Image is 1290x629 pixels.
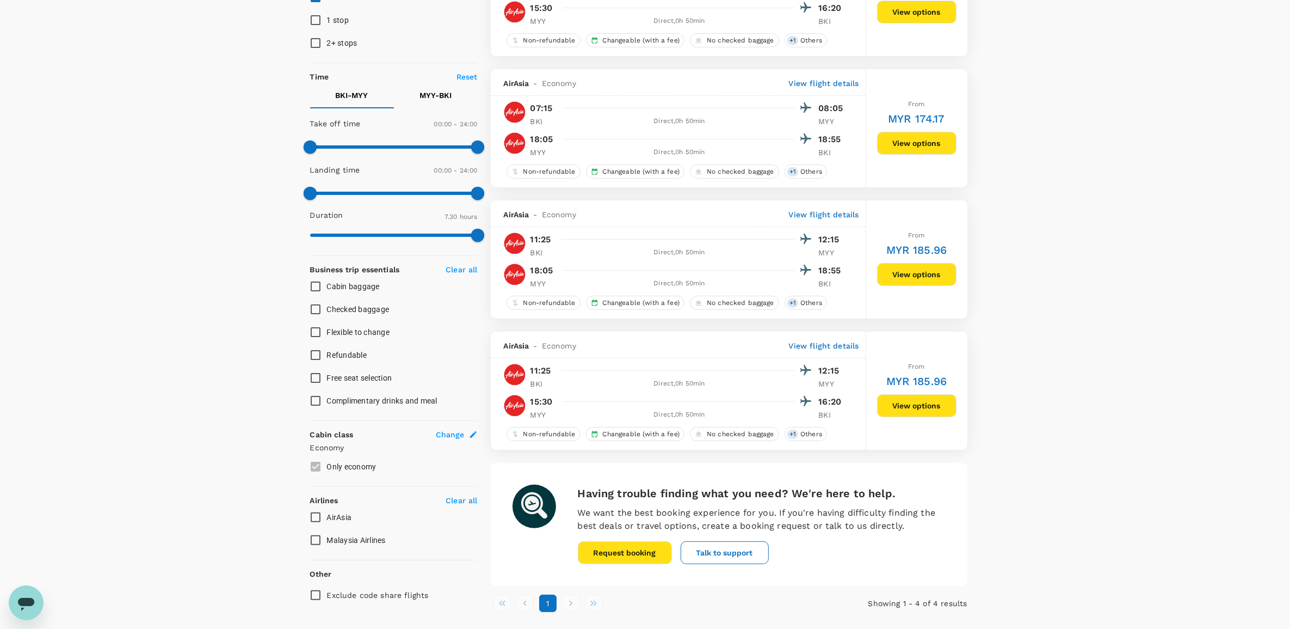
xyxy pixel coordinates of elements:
[310,210,343,221] p: Duration
[504,364,526,386] img: AK
[530,364,551,377] p: 11:25
[504,340,529,351] span: AirAsia
[310,164,360,175] p: Landing time
[785,296,827,310] div: +1Others
[507,296,581,310] div: Non-refundable
[598,36,684,45] span: Changeable (with a fee)
[529,209,542,220] span: -
[519,430,580,439] span: Non-refundable
[564,116,795,127] div: Direct , 0h 50min
[310,496,338,505] strong: Airlines
[436,429,465,440] span: Change
[9,585,44,620] iframe: Button to launch messaging window
[586,296,684,310] div: Changeable (with a fee)
[504,1,526,23] img: AK
[530,278,558,289] p: MYY
[530,133,553,146] p: 18:05
[519,298,580,308] span: Non-refundable
[327,513,352,522] span: AirAsia
[819,395,846,408] p: 16:20
[310,118,361,129] p: Take off time
[702,36,779,45] span: No checked baggage
[419,90,452,101] p: MYY - BKI
[819,278,846,289] p: BKI
[327,328,390,337] span: Flexible to change
[445,213,478,221] span: 7.30 hours
[504,233,526,254] img: AK
[504,101,526,123] img: AK
[564,410,795,420] div: Direct , 0h 50min
[507,33,581,47] div: Non-refundable
[310,71,329,82] p: Time
[578,506,946,533] p: We want the best booking experience for you. If you're having difficulty finding the best deals o...
[542,78,576,89] span: Economy
[507,164,581,179] div: Non-refundable
[327,282,380,291] span: Cabin baggage
[908,100,925,108] span: From
[530,378,558,389] p: BKI
[877,263,956,286] button: View options
[796,298,826,308] span: Others
[327,396,437,405] span: Complimentary drinks and meal
[504,132,526,154] img: AK
[877,1,956,23] button: View options
[327,39,357,47] span: 2+ stops
[504,395,526,417] img: AK
[690,427,779,441] div: No checked baggage
[796,167,826,176] span: Others
[504,209,529,220] span: AirAsia
[819,364,846,377] p: 12:15
[530,116,558,127] p: BKI
[785,33,827,47] div: +1Others
[819,410,846,420] p: BKI
[542,340,576,351] span: Economy
[819,378,846,389] p: MYY
[888,110,945,127] h6: MYR 174.17
[446,264,477,275] p: Clear all
[598,298,684,308] span: Changeable (with a fee)
[787,36,798,45] span: + 1
[819,133,846,146] p: 18:55
[908,231,925,239] span: From
[789,78,859,89] p: View flight details
[808,598,967,609] p: Showing 1 - 4 of 4 results
[530,395,553,408] p: 15:30
[529,340,542,351] span: -
[819,116,846,127] p: MYY
[598,430,684,439] span: Changeable (with a fee)
[586,33,684,47] div: Changeable (with a fee)
[456,71,478,82] p: Reset
[702,430,779,439] span: No checked baggage
[586,427,684,441] div: Changeable (with a fee)
[310,430,354,439] strong: Cabin class
[327,374,392,382] span: Free seat selection
[690,296,779,310] div: No checked baggage
[530,102,553,115] p: 07:15
[819,147,846,158] p: BKI
[789,209,859,220] p: View flight details
[530,410,558,420] p: MYY
[690,33,779,47] div: No checked baggage
[564,147,795,158] div: Direct , 0h 50min
[564,16,795,27] div: Direct , 0h 50min
[327,536,386,545] span: Malaysia Airlines
[819,2,846,15] p: 16:20
[310,569,332,579] p: Other
[310,442,478,453] p: Economy
[785,164,827,179] div: +1Others
[327,351,367,359] span: Refundable
[327,305,390,314] span: Checked baggage
[327,16,349,25] span: 1 stop
[598,167,684,176] span: Changeable (with a fee)
[819,102,846,115] p: 08:05
[530,16,558,27] p: MYY
[819,247,846,258] p: MYY
[787,298,798,308] span: + 1
[796,430,826,439] span: Others
[491,595,808,612] nav: pagination navigation
[327,590,429,601] p: Exclude code share flights
[886,241,947,259] h6: MYR 185.96
[542,209,576,220] span: Economy
[578,541,672,564] button: Request booking
[787,430,798,439] span: + 1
